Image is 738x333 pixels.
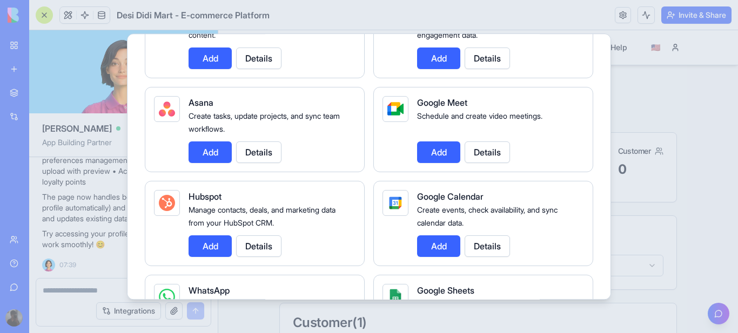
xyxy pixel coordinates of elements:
[156,141,201,159] div: 1
[152,12,191,23] span: Dashboard
[465,141,510,163] button: Details
[189,285,230,296] span: WhatsApp
[61,9,86,26] div: FlipMart
[400,131,445,148] div: 0
[75,286,445,299] div: Customer ( 1 )
[156,115,194,137] div: Super Admin
[75,131,120,148] div: 1
[417,205,558,227] span: Create events, check availability, and sync calendar data.
[318,131,364,148] div: 0
[326,6,391,28] button: Settings
[61,76,257,89] p: User Management
[400,115,433,126] div: Customer
[197,12,263,23] span: User Management
[313,12,338,23] span: Orders
[126,6,200,28] button: Dashboard
[229,6,274,28] a: Seller Management
[465,235,510,257] button: Details
[254,12,324,23] span: Seller Management
[189,191,222,202] span: Hubspot
[75,199,445,212] div: Customer Clear Filters
[287,6,313,28] a: Orders
[189,97,213,108] span: Asana
[189,205,336,227] span: Manage contacts, deals, and marketing data from your HubSpot CRM.
[287,6,346,28] button: Orders
[417,97,467,108] span: Google Meet
[229,6,333,28] button: Seller Management
[171,6,272,28] button: User Management
[189,141,232,163] button: Add
[189,299,346,321] span: Send messages and notifications to customers and team members.
[237,115,259,126] div: Admin
[417,111,542,120] span: Schedule and create video meetings.
[417,47,460,69] button: Add
[236,141,281,163] button: Details
[211,56,257,68] div: View All
[417,299,544,308] span: Sync and automate spreadsheet data.
[189,111,340,133] span: Create tasks, update projects, and sync team workflows.
[171,6,216,28] a: User Management
[413,6,440,28] button: 🇺🇸
[352,12,383,23] span: Settings
[367,6,400,28] button: Help
[417,285,474,296] span: Google Sheets
[61,7,126,28] a: FlipMartSuper Admin
[417,235,460,257] button: Add
[61,52,257,72] h1: User Management
[236,47,281,69] button: Details
[237,131,283,148] div: 0
[236,235,281,257] button: Details
[91,7,126,28] div: Super Admin
[126,6,158,28] a: Dashboard
[189,235,232,257] button: Add
[318,115,338,126] div: Seller
[75,115,108,126] div: Customer
[326,6,355,28] a: Settings
[417,191,484,202] span: Google Calendar
[189,47,232,69] button: Add
[417,141,460,163] button: Add
[465,47,510,69] button: Details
